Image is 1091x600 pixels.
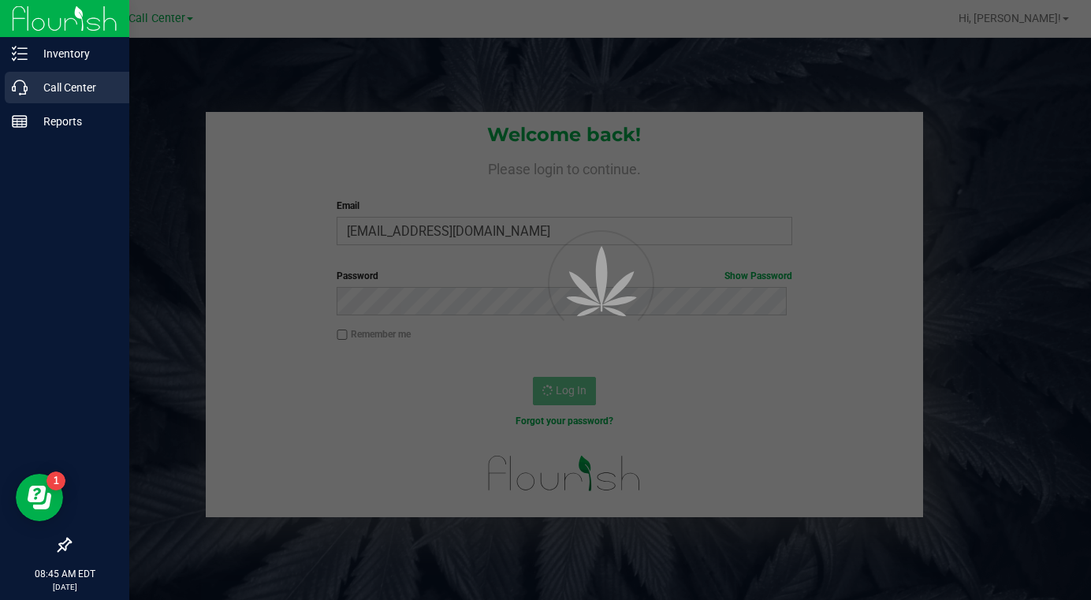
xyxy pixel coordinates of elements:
inline-svg: Call Center [12,80,28,95]
p: 08:45 AM EDT [7,567,122,581]
iframe: Resource center [16,474,63,521]
iframe: Resource center unread badge [47,471,65,490]
p: Reports [28,112,122,131]
inline-svg: Reports [12,114,28,129]
p: Call Center [28,78,122,97]
p: Inventory [28,44,122,63]
inline-svg: Inventory [12,46,28,61]
p: [DATE] [7,581,122,593]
